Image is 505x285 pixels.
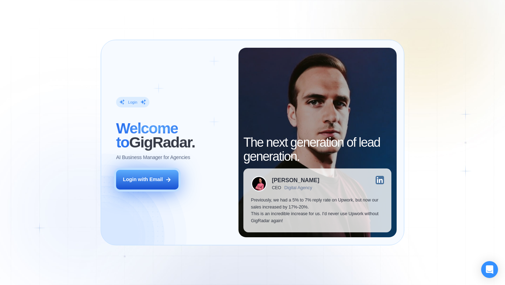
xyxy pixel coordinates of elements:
[123,176,163,183] div: Login with Email
[116,120,178,151] span: Welcome to
[116,170,179,190] button: Login with Email
[272,185,281,190] div: CEO
[251,197,384,225] p: Previously, we had a 5% to 7% reply rate on Upwork, but now our sales increased by 17%-20%. This ...
[272,177,319,183] div: [PERSON_NAME]
[284,185,312,190] div: Digital Agency
[128,100,137,105] div: Login
[116,154,190,161] p: AI Business Manager for Agencies
[116,121,231,149] h2: ‍ GigRadar.
[243,135,391,163] h2: The next generation of lead generation.
[481,261,498,278] div: Open Intercom Messenger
